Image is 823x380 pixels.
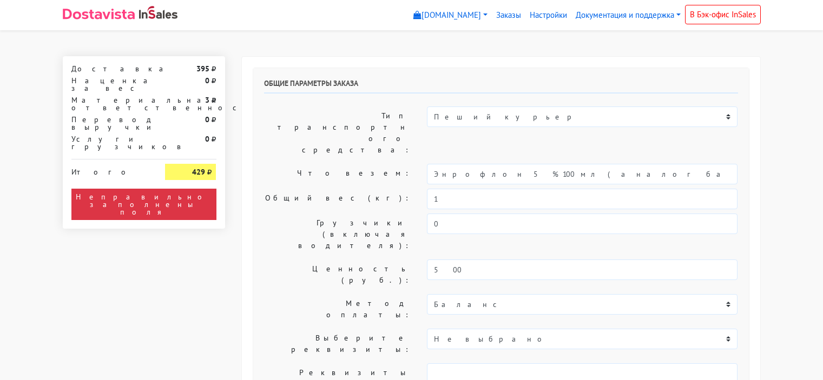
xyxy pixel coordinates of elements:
a: В Бэк-офис InSales [685,5,761,24]
img: Dostavista - срочная курьерская служба доставки [63,9,135,19]
img: InSales [139,6,178,19]
label: Грузчики (включая водителя): [256,214,419,255]
div: Наценка за вес [63,77,157,92]
label: Выберите реквизиты: [256,329,419,359]
div: Материальная ответственность [63,96,157,111]
strong: 0 [205,76,209,85]
label: Что везем: [256,164,419,184]
strong: 429 [192,167,205,177]
strong: 395 [196,64,209,74]
a: [DOMAIN_NAME] [409,5,492,26]
div: Итого [71,164,149,176]
div: Неправильно заполнены поля [71,189,216,220]
strong: 0 [205,115,209,124]
a: Документация и поддержка [571,5,685,26]
div: Услуги грузчиков [63,135,157,150]
h6: Общие параметры заказа [264,79,738,94]
strong: 3 [205,95,209,105]
label: Общий вес (кг): [256,189,419,209]
label: Метод оплаты: [256,294,419,324]
strong: 0 [205,134,209,144]
div: Доставка [63,65,157,72]
a: Настройки [525,5,571,26]
div: Перевод выручки [63,116,157,131]
a: Заказы [492,5,525,26]
label: Тип транспортного средства: [256,106,419,159]
label: Ценность (руб.): [256,259,419,290]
